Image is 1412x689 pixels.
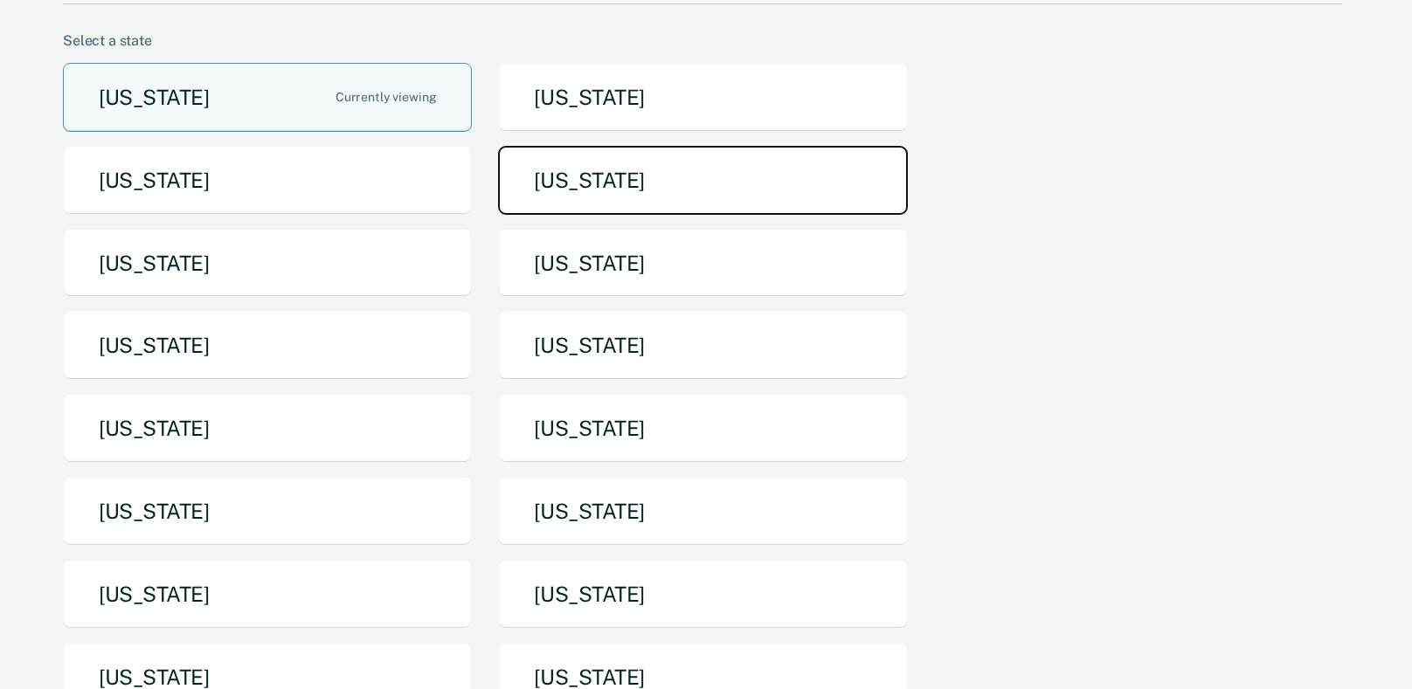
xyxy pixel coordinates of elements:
div: Select a state [63,32,1342,49]
button: [US_STATE] [498,477,907,546]
button: [US_STATE] [498,63,907,132]
button: [US_STATE] [63,311,472,380]
button: [US_STATE] [63,477,472,546]
button: [US_STATE] [63,560,472,629]
button: [US_STATE] [63,63,472,132]
button: [US_STATE] [498,146,907,215]
button: [US_STATE] [63,146,472,215]
button: [US_STATE] [498,560,907,629]
button: [US_STATE] [63,229,472,298]
button: [US_STATE] [498,229,907,298]
button: [US_STATE] [63,394,472,463]
button: [US_STATE] [498,311,907,380]
button: [US_STATE] [498,394,907,463]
